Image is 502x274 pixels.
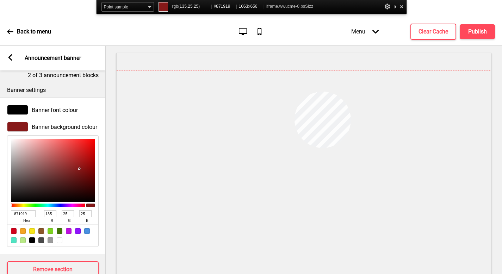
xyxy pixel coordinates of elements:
[17,28,51,36] p: Back to menu
[33,266,73,273] h4: Remove section
[266,2,313,11] span: iframe
[392,2,398,11] div: Collapse This Panel
[211,4,212,9] span: |
[278,4,313,9] span: .wwucme-0.bsSIzz
[38,228,44,234] div: #8B572A
[11,217,42,224] span: hex
[79,217,95,224] span: b
[214,2,234,11] span: #871919
[11,237,17,243] div: #50E3C2
[410,24,456,40] button: Clear Cache
[48,228,53,234] div: #7ED321
[32,107,78,113] span: Banner font colour
[32,124,97,130] span: Banner background colour
[468,28,487,36] h4: Publish
[236,4,237,9] span: |
[66,228,72,234] div: #BD10E0
[419,28,448,36] h4: Clear Cache
[250,4,257,9] span: 656
[11,228,17,234] div: #D0021B
[239,2,262,11] span: x
[7,86,99,94] p: Banner settings
[20,237,26,243] div: #B8E986
[20,228,26,234] div: #F5A623
[29,228,35,234] div: #F8E71C
[28,71,99,79] p: 2 of 3 announcement blocks
[194,4,198,9] span: 25
[239,4,248,9] span: 1063
[398,2,405,11] div: Close and Stop Picking
[7,22,51,41] a: Back to menu
[38,237,44,243] div: #4A4A4A
[44,217,60,224] span: r
[84,228,90,234] div: #4A90E2
[75,228,81,234] div: #9013FE
[7,105,99,115] div: Banner font colour
[384,2,391,11] div: Options
[172,2,209,11] span: rgb( , , )
[344,21,386,42] div: Menu
[48,237,53,243] div: #9B9B9B
[29,237,35,243] div: #000000
[7,122,99,132] div: Banner background colour
[188,4,192,9] span: 25
[57,237,62,243] div: #FFFFFF
[460,24,495,39] button: Publish
[57,228,62,234] div: #417505
[180,4,187,9] span: 135
[264,4,265,9] span: |
[62,217,77,224] span: g
[25,54,81,62] p: Announcement banner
